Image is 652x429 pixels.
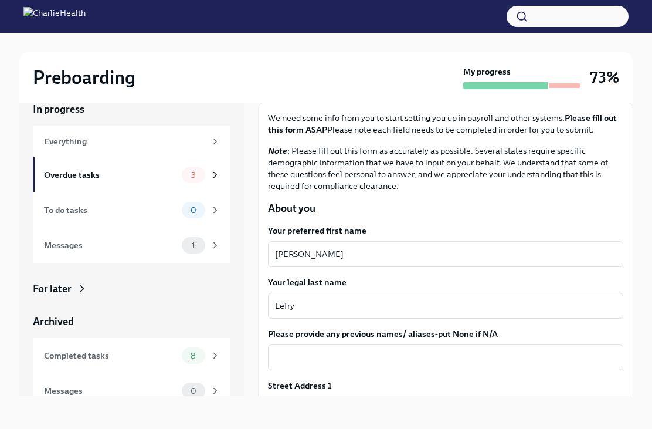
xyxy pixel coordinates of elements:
a: For later [33,282,230,296]
a: Everything [33,126,230,157]
span: 0 [184,387,203,396]
label: Street Address 1 [268,380,332,391]
div: Messages [44,384,177,397]
div: Messages [44,239,177,252]
div: Everything [44,135,205,148]
span: 0 [184,206,203,215]
p: About you [268,201,623,215]
label: Your preferred first name [268,225,623,237]
a: Archived [33,315,230,329]
p: We need some info from you to start setting you up in payroll and other systems. Please note each... [268,112,623,136]
img: CharlieHealth [23,7,86,26]
span: 1 [185,241,202,250]
a: Completed tasks8 [33,338,230,373]
textarea: Lefry [275,299,616,313]
span: 3 [184,171,203,180]
div: For later [33,282,72,296]
h2: Preboarding [33,66,135,89]
label: Please provide any previous names/ aliases-put None if N/A [268,328,623,340]
a: Overdue tasks3 [33,157,230,192]
a: Messages0 [33,373,230,408]
span: 8 [184,352,203,360]
label: Your legal last name [268,276,623,288]
a: To do tasks0 [33,192,230,228]
h3: 73% [590,67,619,88]
p: : Please fill out this form as accurately as possible. Several states require specific demographi... [268,145,623,192]
div: Overdue tasks [44,168,177,181]
textarea: [PERSON_NAME] [275,247,616,261]
div: To do tasks [44,204,177,217]
strong: My progress [463,66,511,77]
a: In progress [33,102,230,116]
a: Messages1 [33,228,230,263]
strong: Note [268,146,287,156]
div: Completed tasks [44,349,177,362]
